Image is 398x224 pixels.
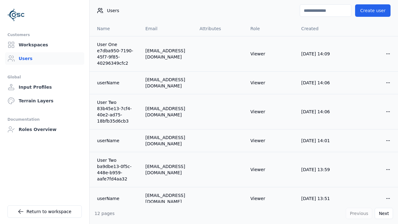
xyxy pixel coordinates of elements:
[5,52,84,65] a: Users
[146,48,190,60] div: [EMAIL_ADDRESS][DOMAIN_NAME]
[195,21,246,36] th: Attributes
[296,21,347,36] th: Created
[7,73,82,81] div: Global
[7,6,25,24] img: Logo
[375,208,393,219] button: Next
[245,21,296,36] th: Role
[250,166,291,173] div: Viewer
[250,195,291,202] div: Viewer
[301,80,342,86] div: [DATE] 14:06
[5,95,84,107] a: Terrain Layers
[146,77,190,89] div: [EMAIL_ADDRESS][DOMAIN_NAME]
[146,105,190,118] div: [EMAIL_ADDRESS][DOMAIN_NAME]
[107,7,119,14] span: Users
[90,21,141,36] th: Name
[355,4,391,17] button: Create user
[301,138,342,144] div: [DATE] 14:01
[5,39,84,51] a: Workspaces
[97,138,136,144] a: userName
[146,192,190,205] div: [EMAIL_ADDRESS][DOMAIN_NAME]
[97,157,136,182] a: User Two ba9dbe13-0f5c-448e-b959-aafe7fd4aa32
[97,80,136,86] a: userName
[97,195,136,202] a: userName
[141,21,195,36] th: Email
[250,51,291,57] div: Viewer
[146,163,190,176] div: [EMAIL_ADDRESS][DOMAIN_NAME]
[301,51,342,57] div: [DATE] 14:09
[5,123,84,136] a: Roles Overview
[250,138,291,144] div: Viewer
[146,134,190,147] div: [EMAIL_ADDRESS][DOMAIN_NAME]
[97,41,136,66] a: User One e7dba950-7190-45f7-9f85-40296349cfc2
[7,205,82,218] a: Return to workspace
[95,211,115,216] span: 12 pages
[301,109,342,115] div: [DATE] 14:06
[5,81,84,93] a: Input Profiles
[250,80,291,86] div: Viewer
[301,166,342,173] div: [DATE] 13:59
[97,99,136,124] a: User Two 83b45e13-7cf4-40e2-ad75-18bfb35d6cb3
[301,195,342,202] div: [DATE] 13:51
[250,109,291,115] div: Viewer
[7,116,82,123] div: Documentation
[7,31,82,39] div: Customers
